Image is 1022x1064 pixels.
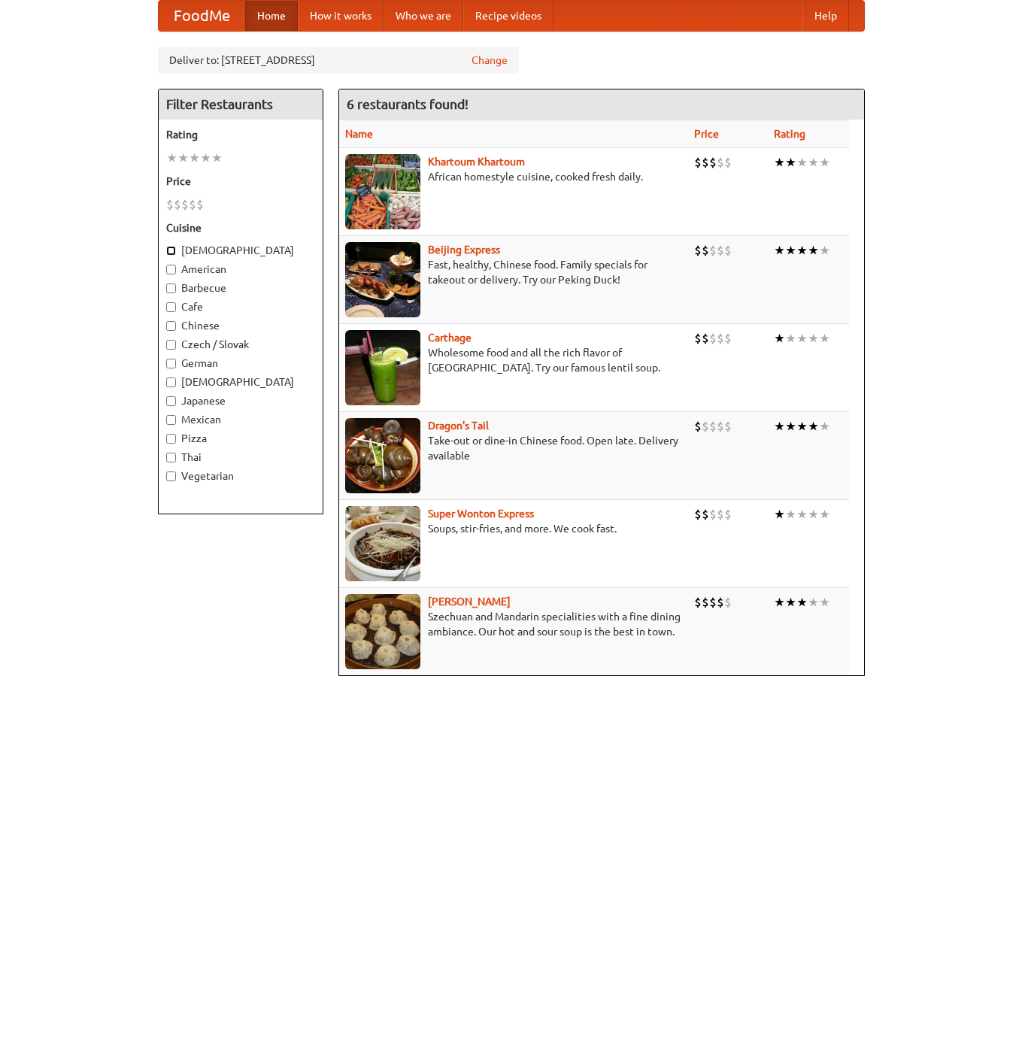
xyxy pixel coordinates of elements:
li: ★ [819,418,830,435]
label: Czech / Slovak [166,337,315,352]
li: ★ [808,418,819,435]
li: ★ [785,330,796,347]
li: $ [694,330,702,347]
li: $ [724,154,732,171]
input: Japanese [166,396,176,406]
li: ★ [808,506,819,523]
input: American [166,265,176,274]
li: ★ [785,242,796,259]
li: ★ [774,154,785,171]
a: [PERSON_NAME] [428,596,511,608]
input: Barbecue [166,283,176,293]
li: $ [694,242,702,259]
li: ★ [796,506,808,523]
img: superwonton.jpg [345,506,420,581]
li: $ [709,330,717,347]
li: ★ [819,242,830,259]
li: $ [724,594,732,611]
li: $ [702,242,709,259]
a: Name [345,128,373,140]
li: ★ [796,418,808,435]
li: ★ [808,242,819,259]
li: $ [694,506,702,523]
li: $ [717,506,724,523]
li: ★ [819,154,830,171]
li: $ [709,506,717,523]
input: Vegetarian [166,471,176,481]
li: $ [166,196,174,213]
a: Super Wonton Express [428,508,534,520]
li: $ [717,330,724,347]
label: Chinese [166,318,315,333]
h5: Cuisine [166,220,315,235]
a: Recipe videos [463,1,553,31]
label: Japanese [166,393,315,408]
a: Khartoum Khartoum [428,156,525,168]
label: [DEMOGRAPHIC_DATA] [166,374,315,390]
input: Chinese [166,321,176,331]
li: $ [709,242,717,259]
img: dragon.jpg [345,418,420,493]
li: ★ [819,506,830,523]
a: Who we are [384,1,463,31]
a: Home [245,1,298,31]
img: khartoum.jpg [345,154,420,229]
li: ★ [785,506,796,523]
li: $ [724,242,732,259]
input: Czech / Slovak [166,340,176,350]
li: ★ [796,154,808,171]
li: $ [702,330,709,347]
a: Dragon's Tail [428,420,489,432]
input: Pizza [166,434,176,444]
li: ★ [808,594,819,611]
li: ★ [774,594,785,611]
img: carthage.jpg [345,330,420,405]
b: Carthage [428,332,472,344]
li: $ [724,418,732,435]
li: ★ [774,242,785,259]
li: ★ [796,594,808,611]
p: African homestyle cuisine, cooked fresh daily. [345,169,682,184]
label: American [166,262,315,277]
p: Soups, stir-fries, and more. We cook fast. [345,521,682,536]
a: Change [472,53,508,68]
a: Price [694,128,719,140]
li: $ [702,594,709,611]
label: Cafe [166,299,315,314]
li: $ [709,594,717,611]
label: German [166,356,315,371]
li: $ [702,418,709,435]
li: $ [717,594,724,611]
div: Deliver to: [STREET_ADDRESS] [158,47,519,74]
a: Help [802,1,849,31]
img: shandong.jpg [345,594,420,669]
input: [DEMOGRAPHIC_DATA] [166,377,176,387]
li: $ [702,154,709,171]
label: Pizza [166,431,315,446]
li: $ [724,506,732,523]
label: Vegetarian [166,468,315,483]
li: ★ [808,154,819,171]
ng-pluralize: 6 restaurants found! [347,97,469,111]
li: $ [717,418,724,435]
li: ★ [785,418,796,435]
li: $ [189,196,196,213]
li: ★ [785,594,796,611]
input: [DEMOGRAPHIC_DATA] [166,246,176,256]
li: ★ [189,150,200,166]
a: Beijing Express [428,244,500,256]
li: ★ [200,150,211,166]
label: Thai [166,450,315,465]
li: ★ [774,330,785,347]
li: ★ [808,330,819,347]
li: $ [694,154,702,171]
a: FoodMe [159,1,245,31]
li: $ [717,154,724,171]
li: ★ [177,150,189,166]
label: [DEMOGRAPHIC_DATA] [166,243,315,258]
